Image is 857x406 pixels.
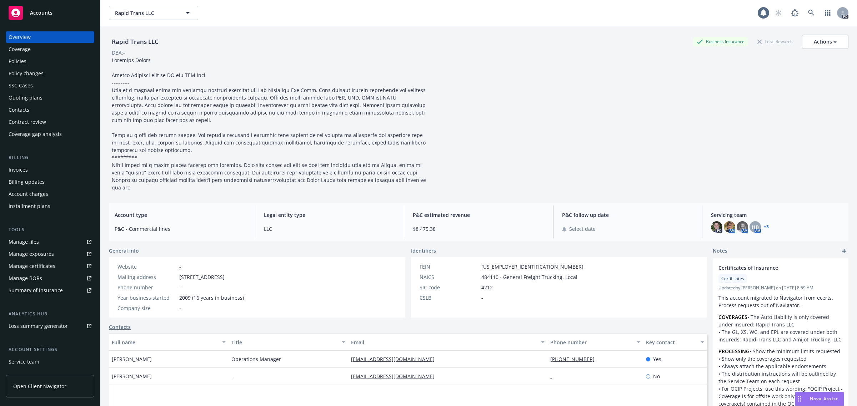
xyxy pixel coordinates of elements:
a: Invoices [6,164,94,176]
span: Nova Assist [810,396,838,402]
div: Quoting plans [9,92,42,103]
span: Loremips Dolors Ametco Adipisci elit se DO eiu TEM inci ---------- Utla et d magnaal enima min ve... [112,57,427,191]
button: Nova Assist [795,392,844,406]
div: Phone number [117,284,176,291]
div: Account charges [9,188,48,200]
div: Mailing address [117,273,176,281]
span: Certificates of Insurance [718,264,824,271]
span: LLC [264,225,396,233]
span: [PERSON_NAME] [112,355,152,363]
a: Contacts [109,323,131,331]
strong: COVERAGES [718,314,747,320]
div: Contacts [9,104,29,116]
div: Manage certificates [9,260,55,272]
a: Loss summary generator [6,320,94,332]
button: Actions [802,35,848,49]
span: Legal entity type [264,211,396,219]
a: [EMAIL_ADDRESS][DOMAIN_NAME] [351,356,440,362]
div: Actions [814,35,837,49]
span: Certificates [721,275,744,282]
div: DBA: - [112,49,125,56]
a: Overview [6,31,94,43]
div: Year business started [117,294,176,301]
span: Updated by [PERSON_NAME] on [DATE] 8:59 AM [718,285,843,291]
span: 484110 - General Freight Trucking, Local [481,273,577,281]
div: Billing [6,154,94,161]
span: Accounts [30,10,52,16]
div: Policies [9,56,26,67]
div: Key contact [646,339,696,346]
div: Contract review [9,116,46,128]
a: Sales relationships [6,368,94,380]
span: Open Client Navigator [13,382,66,390]
div: Analytics hub [6,310,94,318]
span: [US_EMPLOYER_IDENTIFICATION_NUMBER] [481,263,583,270]
span: No [653,372,660,380]
span: P&C follow up date [562,211,694,219]
div: Summary of insurance [9,285,63,296]
div: FEIN [420,263,478,270]
div: Policy changes [9,68,44,79]
div: Drag to move [795,392,804,406]
a: Billing updates [6,176,94,188]
a: Contacts [6,104,94,116]
div: Business Insurance [693,37,748,46]
img: photo [737,221,748,233]
span: 2009 (16 years in business) [179,294,244,301]
a: Contract review [6,116,94,128]
span: Select date [569,225,596,233]
div: SSC Cases [9,80,33,91]
a: +3 [764,225,769,229]
img: photo [724,221,735,233]
span: - [179,284,181,291]
div: Overview [9,31,31,43]
div: SIC code [420,284,478,291]
div: Rapid Trans LLC [109,37,161,46]
span: - [179,304,181,312]
div: Service team [9,356,39,367]
div: Full name [112,339,218,346]
a: Start snowing [771,6,786,20]
span: Account type [115,211,246,219]
span: $8,475.38 [413,225,545,233]
a: Summary of insurance [6,285,94,296]
div: Company size [117,304,176,312]
a: [PHONE_NUMBER] [550,356,600,362]
a: [EMAIL_ADDRESS][DOMAIN_NAME] [351,373,440,380]
a: Coverage [6,44,94,55]
div: Manage files [9,236,39,248]
a: Switch app [821,6,835,20]
a: Manage files [6,236,94,248]
a: Manage certificates [6,260,94,272]
div: Account settings [6,346,94,353]
a: Installment plans [6,201,94,212]
button: Rapid Trans LLC [109,6,198,20]
a: - [550,373,558,380]
p: This account migrated to Navigator from ecerts. Process requests out of Navigator. [718,294,843,309]
div: Tools [6,226,94,233]
button: Key contact [643,334,707,351]
span: P&C estimated revenue [413,211,545,219]
a: Search [804,6,818,20]
div: Billing updates [9,176,45,188]
button: Phone number [547,334,643,351]
button: Full name [109,334,229,351]
div: Invoices [9,164,28,176]
span: - [231,372,233,380]
a: Manage BORs [6,273,94,284]
span: General info [109,247,139,254]
span: P&C - Commercial lines [115,225,246,233]
span: Yes [653,355,661,363]
span: Manage exposures [6,248,94,260]
p: • The Auto Liability is only covered under insured: Rapid Trans LLC • The GL, XS, WC, and EPL are... [718,313,843,343]
div: Website [117,263,176,270]
div: Coverage gap analysis [9,128,62,140]
a: Accounts [6,3,94,23]
div: Coverage [9,44,31,55]
span: [PERSON_NAME] [112,372,152,380]
div: Total Rewards [754,37,796,46]
div: Email [351,339,537,346]
span: Identifiers [411,247,436,254]
span: [STREET_ADDRESS] [179,273,225,281]
button: Email [348,334,547,351]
